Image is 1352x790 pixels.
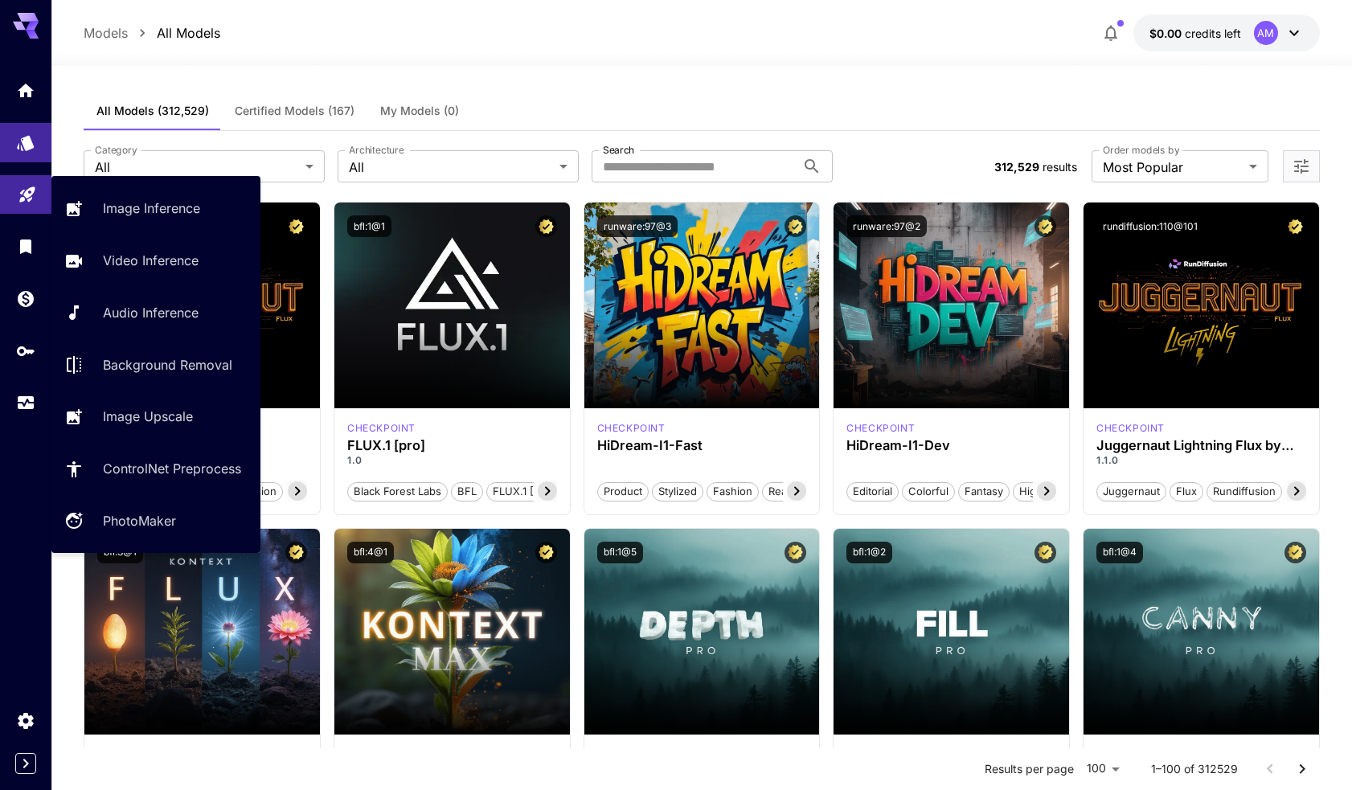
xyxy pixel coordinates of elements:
[598,484,648,500] span: Product
[347,453,557,468] p: 1.0
[903,484,954,500] span: Colorful
[597,747,666,762] div: fluxpro
[597,215,678,237] button: runware:97@3
[103,303,199,322] p: Audio Inference
[347,542,394,563] button: bfl:4@1
[653,484,703,500] span: Stylized
[103,199,200,218] p: Image Inference
[103,511,176,530] p: PhotoMaker
[1096,747,1165,762] div: fluxpro
[1286,753,1318,785] button: Go to next page
[1284,215,1306,237] button: Certified Model – Vetted for best performance and includes a commercial license.
[285,542,307,563] button: Certified Model – Vetted for best performance and includes a commercial license.
[84,23,128,43] p: Models
[707,484,758,500] span: Fashion
[985,761,1074,777] p: Results per page
[349,143,404,157] label: Architecture
[347,421,416,436] div: fluxpro
[597,438,807,453] h3: HiDream-I1-Fast
[103,355,232,375] p: Background Removal
[846,215,927,237] button: runware:97@2
[157,23,220,43] p: All Models
[51,345,260,384] a: Background Removal
[1034,542,1056,563] button: Certified Model – Vetted for best performance and includes a commercial license.
[95,143,137,157] label: Category
[1151,761,1238,777] p: 1–100 of 312529
[1133,14,1320,51] button: $0.00
[51,449,260,489] a: ControlNet Preprocess
[1014,484,1079,500] span: High Detail
[97,747,166,762] p: checkpoint
[1149,25,1241,42] div: $0.00
[1096,421,1165,436] div: FLUX.1 D
[96,104,209,118] span: All Models (312,529)
[97,747,166,762] div: FLUX.1 Kontext [pro]
[51,189,260,228] a: Image Inference
[1096,542,1143,563] button: bfl:1@4
[535,542,557,563] button: Certified Model – Vetted for best performance and includes a commercial license.
[103,459,241,478] p: ControlNet Preprocess
[452,484,482,500] span: BFL
[347,747,416,762] p: checkpoint
[1103,158,1243,177] span: Most Popular
[1284,542,1306,563] button: Certified Model – Vetted for best performance and includes a commercial license.
[846,438,1056,453] h3: HiDream-I1-Dev
[1097,484,1166,500] span: juggernaut
[103,407,193,426] p: Image Upscale
[959,484,1009,500] span: Fantasy
[994,160,1039,174] span: 312,529
[1034,215,1056,237] button: Certified Model – Vetted for best performance and includes a commercial license.
[785,215,806,237] button: Certified Model – Vetted for best performance and includes a commercial license.
[347,438,557,453] h3: FLUX.1 [pro]
[1207,484,1281,500] span: rundiffusion
[285,215,307,237] button: Certified Model – Vetted for best performance and includes a commercial license.
[380,104,459,118] span: My Models (0)
[18,179,37,199] div: Playground
[1096,438,1306,453] h3: Juggernaut Lightning Flux by RunDiffusion
[16,128,35,148] div: Models
[535,215,557,237] button: Certified Model – Vetted for best performance and includes a commercial license.
[487,484,560,500] span: FLUX.1 [pro]
[84,23,220,43] nav: breadcrumb
[1103,143,1179,157] label: Order models by
[15,753,36,774] button: Expand sidebar
[597,542,643,563] button: bfl:1@5
[16,289,35,309] div: Wallet
[16,710,35,731] div: Settings
[347,215,391,237] button: bfl:1@1
[785,542,806,563] button: Certified Model – Vetted for best performance and includes a commercial license.
[1043,160,1077,174] span: results
[103,251,199,270] p: Video Inference
[846,421,915,436] p: checkpoint
[846,542,892,563] button: bfl:1@2
[16,80,35,100] div: Home
[763,484,814,500] span: Realistic
[597,421,666,436] div: HiDream Fast
[846,421,915,436] div: HiDream Dev
[1080,757,1125,780] div: 100
[1096,421,1165,436] p: checkpoint
[1254,21,1278,45] div: AM
[597,421,666,436] p: checkpoint
[51,293,260,333] a: Audio Inference
[1149,27,1185,40] span: $0.00
[16,341,35,361] div: API Keys
[1096,453,1306,468] p: 1.1.0
[1185,27,1241,40] span: credits left
[1096,747,1165,762] p: checkpoint
[347,747,416,762] div: FLUX.1 Kontext [max]
[16,393,35,413] div: Usage
[846,747,915,762] div: fluxpro
[235,104,354,118] span: Certified Models (167)
[1170,484,1202,500] span: flux
[603,143,634,157] label: Search
[51,397,260,436] a: Image Upscale
[847,484,898,500] span: Editorial
[51,501,260,541] a: PhotoMaker
[51,241,260,280] a: Video Inference
[347,421,416,436] p: checkpoint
